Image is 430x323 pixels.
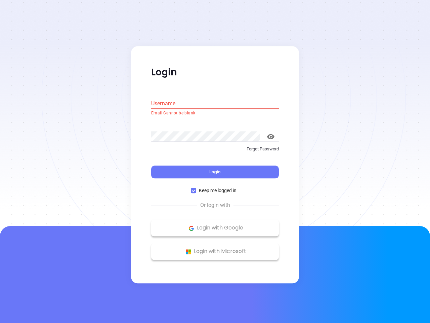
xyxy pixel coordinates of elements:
span: Login [209,169,221,175]
button: Microsoft Logo Login with Microsoft [151,243,279,260]
button: Google Logo Login with Google [151,220,279,237]
a: Forgot Password [151,146,279,158]
span: Keep me logged in [196,187,239,194]
p: Email Cannot be blank [151,110,279,117]
p: Login [151,66,279,78]
img: Google Logo [187,224,196,232]
button: toggle password visibility [263,129,279,145]
img: Microsoft Logo [184,248,192,256]
p: Forgot Password [151,146,279,152]
span: Or login with [197,202,233,210]
p: Login with Google [155,223,275,233]
button: Login [151,166,279,179]
p: Login with Microsoft [155,247,275,257]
